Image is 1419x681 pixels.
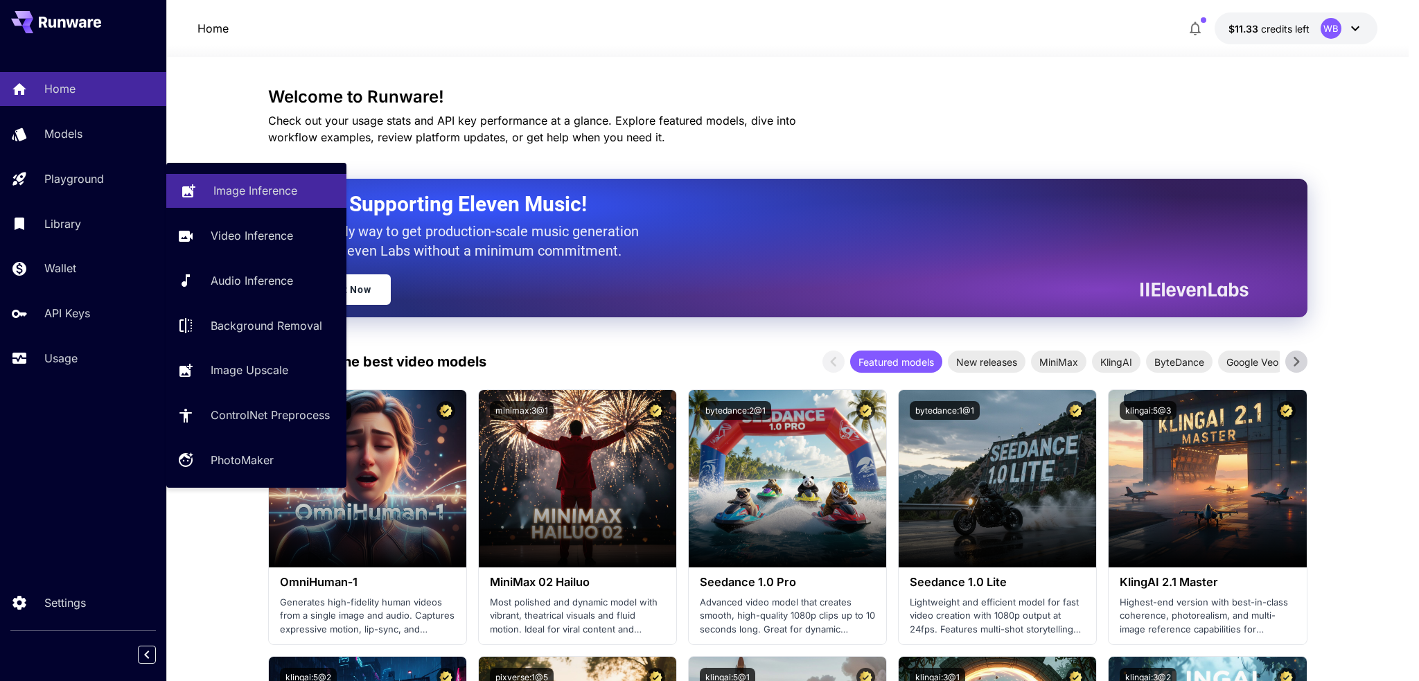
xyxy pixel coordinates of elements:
div: WB [1321,18,1341,39]
p: Settings [44,594,86,611]
button: bytedance:2@1 [700,401,771,420]
button: Certified Model – Vetted for best performance and includes a commercial license. [1277,401,1296,420]
div: Collapse sidebar [148,642,166,667]
p: Library [44,215,81,232]
p: Image Inference [213,182,297,199]
p: Home [44,80,76,97]
span: credits left [1261,23,1310,35]
p: The only way to get production-scale music generation from Eleven Labs without a minimum commitment. [303,222,649,260]
p: Models [44,125,82,142]
button: Collapse sidebar [138,646,156,664]
img: alt [1109,390,1306,567]
p: Most polished and dynamic model with vibrant, theatrical visuals and fluid motion. Ideal for vira... [490,596,665,637]
span: New releases [948,355,1025,369]
a: Video Inference [166,219,346,253]
div: $11.32554 [1228,21,1310,36]
a: ControlNet Preprocess [166,398,346,432]
span: KlingAI [1092,355,1140,369]
button: bytedance:1@1 [910,401,980,420]
p: Image Upscale [211,362,288,378]
p: Background Removal [211,317,322,334]
button: Certified Model – Vetted for best performance and includes a commercial license. [646,401,665,420]
span: Featured models [850,355,942,369]
span: MiniMax [1031,355,1086,369]
a: Try It Now [303,274,391,305]
button: $11.32554 [1215,12,1377,44]
h3: KlingAI 2.1 Master [1120,576,1295,589]
button: klingai:5@3 [1120,401,1176,420]
button: Certified Model – Vetted for best performance and includes a commercial license. [437,401,455,420]
button: minimax:3@1 [490,401,554,420]
p: Wallet [44,260,76,276]
p: Advanced video model that creates smooth, high-quality 1080p clips up to 10 seconds long. Great f... [700,596,875,637]
a: Background Removal [166,308,346,342]
h3: OmniHuman‑1 [280,576,455,589]
span: $11.33 [1228,23,1261,35]
p: Test drive the best video models [268,351,486,372]
p: Generates high-fidelity human videos from a single image and audio. Captures expressive motion, l... [280,596,455,637]
a: Audio Inference [166,264,346,298]
p: ControlNet Preprocess [211,407,330,423]
p: Video Inference [211,227,293,244]
button: Certified Model – Vetted for best performance and includes a commercial license. [856,401,875,420]
h3: Seedance 1.0 Lite [910,576,1085,589]
img: alt [899,390,1096,567]
nav: breadcrumb [197,20,229,37]
a: Image Inference [166,174,346,208]
p: PhotoMaker [211,452,274,468]
img: alt [689,390,886,567]
span: ByteDance [1146,355,1213,369]
button: Certified Model – Vetted for best performance and includes a commercial license. [1066,401,1085,420]
p: Playground [44,170,104,187]
p: API Keys [44,305,90,321]
img: alt [269,390,466,567]
a: Image Upscale [166,353,346,387]
img: alt [479,390,676,567]
h3: MiniMax 02 Hailuo [490,576,665,589]
h3: Seedance 1.0 Pro [700,576,875,589]
span: Google Veo [1218,355,1287,369]
p: Audio Inference [211,272,293,289]
span: Check out your usage stats and API key performance at a glance. Explore featured models, dive int... [268,114,796,144]
h3: Welcome to Runware! [268,87,1307,107]
h2: Now Supporting Eleven Music! [303,191,1238,218]
p: Usage [44,350,78,366]
p: Lightweight and efficient model for fast video creation with 1080p output at 24fps. Features mult... [910,596,1085,637]
a: PhotoMaker [166,443,346,477]
p: Home [197,20,229,37]
p: Highest-end version with best-in-class coherence, photorealism, and multi-image reference capabil... [1120,596,1295,637]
